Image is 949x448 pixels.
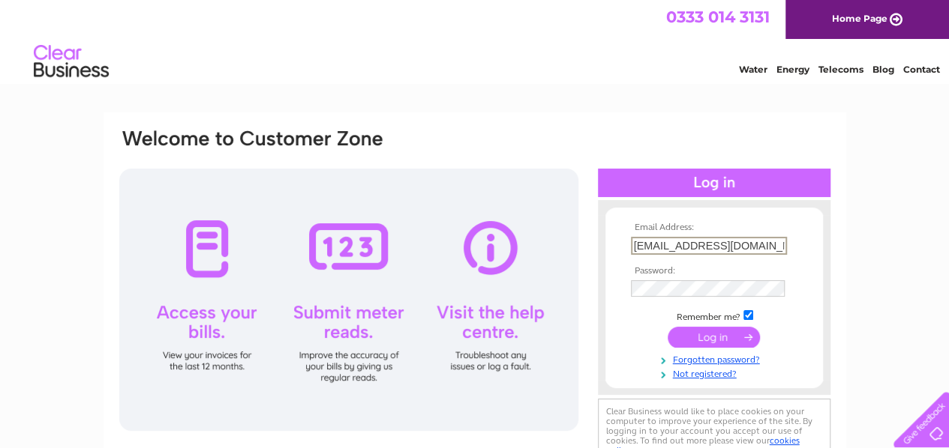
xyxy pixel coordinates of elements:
a: Forgotten password? [631,351,801,366]
div: Clear Business is a trading name of Verastar Limited (registered in [GEOGRAPHIC_DATA] No. 3667643... [121,8,830,73]
a: Water [739,64,767,75]
td: Remember me? [627,308,801,323]
img: logo.png [33,39,110,85]
th: Password: [627,266,801,276]
a: Telecoms [818,64,863,75]
a: Energy [776,64,809,75]
a: 0333 014 3131 [666,7,770,26]
a: Not registered? [631,366,801,380]
input: Submit [668,327,760,348]
a: Contact [903,64,940,75]
th: Email Address: [627,223,801,233]
a: Blog [872,64,894,75]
